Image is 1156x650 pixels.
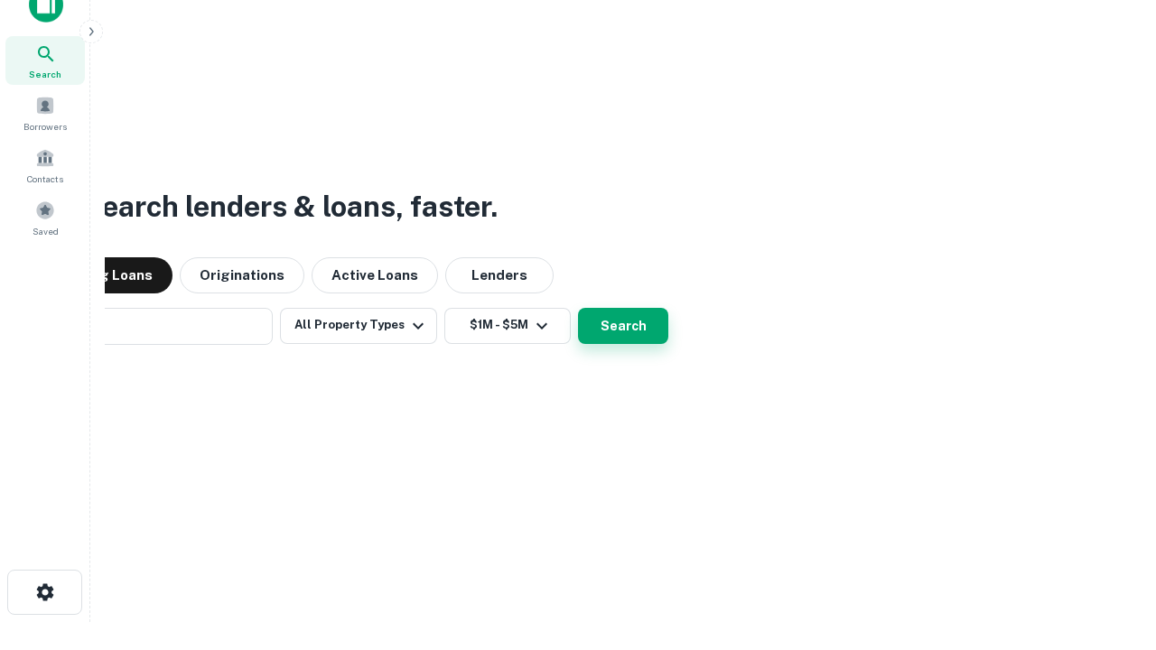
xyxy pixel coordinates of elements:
[578,308,668,344] button: Search
[444,308,571,344] button: $1M - $5M
[312,257,438,293] button: Active Loans
[5,141,85,190] a: Contacts
[29,67,61,81] span: Search
[180,257,304,293] button: Originations
[5,88,85,137] a: Borrowers
[445,257,554,293] button: Lenders
[280,308,437,344] button: All Property Types
[1066,506,1156,592] iframe: Chat Widget
[5,36,85,85] a: Search
[82,185,498,228] h3: Search lenders & loans, faster.
[33,224,59,238] span: Saved
[27,172,63,186] span: Contacts
[5,193,85,242] a: Saved
[23,119,67,134] span: Borrowers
